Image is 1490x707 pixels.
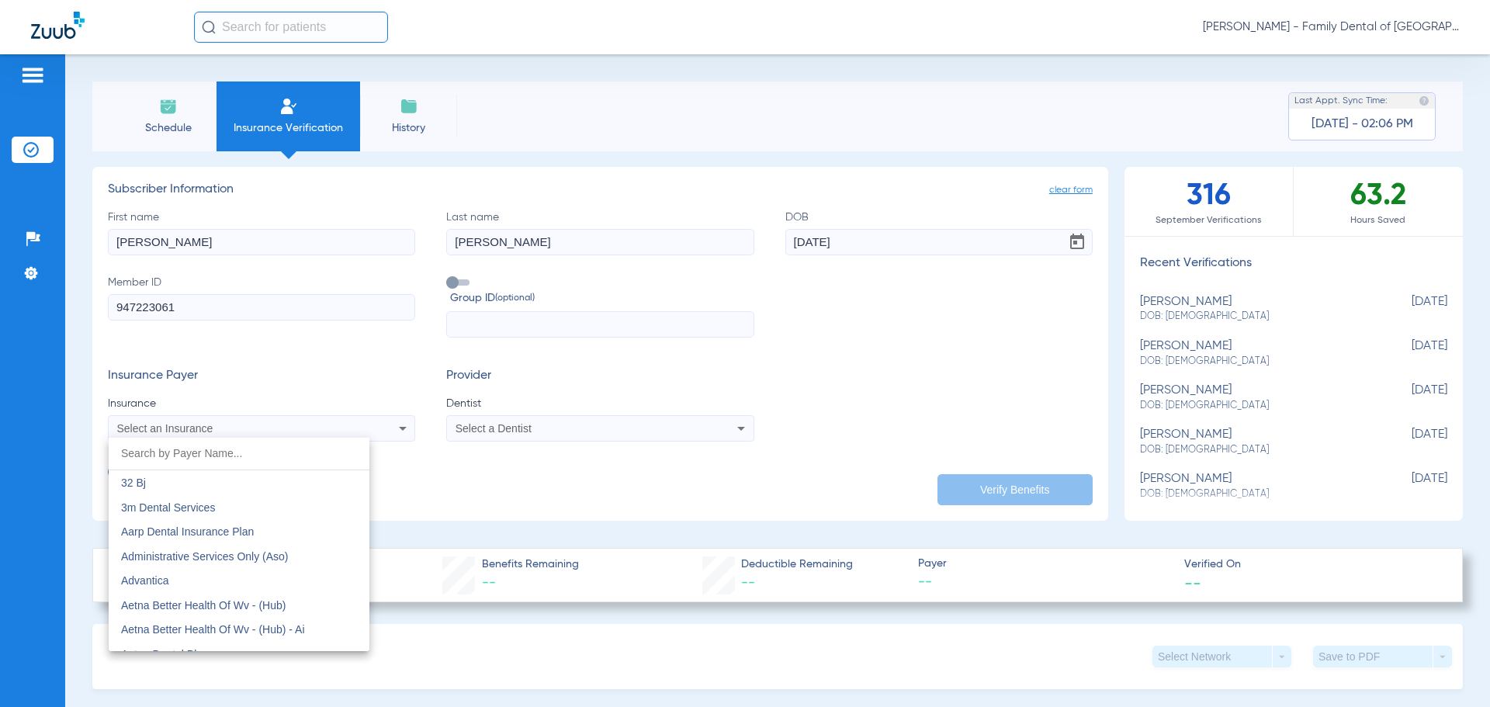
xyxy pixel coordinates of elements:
span: Advantica [121,574,168,587]
span: 32 Bj [121,477,146,489]
span: Administrative Services Only (Aso) [121,550,289,563]
span: Aetna Better Health Of Wv - (Hub) [121,599,286,612]
span: 3m Dental Services [121,501,215,514]
span: Aetna Better Health Of Wv - (Hub) - Ai [121,623,305,636]
span: Aetna Dental Plans [121,648,214,660]
span: Aarp Dental Insurance Plan [121,525,254,538]
input: dropdown search [109,438,369,470]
